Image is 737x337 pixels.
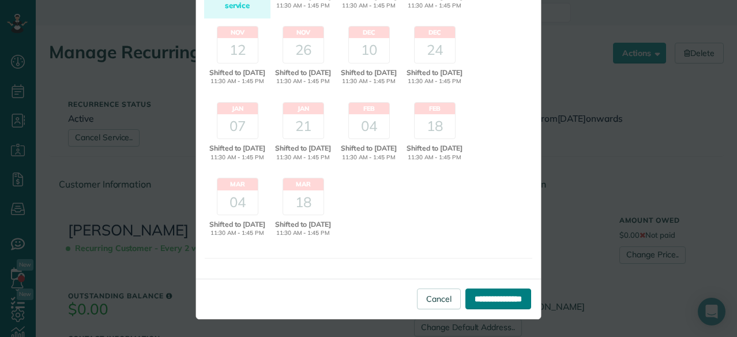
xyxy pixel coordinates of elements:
[415,38,455,62] div: 24
[272,68,334,78] span: Shifted to [DATE]
[337,77,400,86] span: 11:30 AM - 1:45 PM
[217,38,258,62] div: 12
[206,229,269,238] span: 11:30 AM - 1:45 PM
[403,77,466,86] span: 11:30 AM - 1:45 PM
[403,2,466,10] span: 11:30 AM - 1:45 PM
[283,178,324,190] header: Mar
[217,103,258,114] header: Jan
[283,103,324,114] header: Jan
[272,229,334,238] span: 11:30 AM - 1:45 PM
[337,68,400,78] span: Shifted to [DATE]
[349,27,389,38] header: Dec
[283,27,324,38] header: Nov
[337,2,400,10] span: 11:30 AM - 1:45 PM
[217,178,258,190] header: Mar
[349,103,389,114] header: Feb
[403,153,466,162] span: 11:30 AM - 1:45 PM
[403,68,466,78] span: Shifted to [DATE]
[272,2,334,10] span: 11:30 AM - 1:45 PM
[217,27,258,38] header: Nov
[206,153,269,162] span: 11:30 AM - 1:45 PM
[337,143,400,153] span: Shifted to [DATE]
[283,190,324,215] div: 18
[349,38,389,62] div: 10
[272,77,334,86] span: 11:30 AM - 1:45 PM
[206,219,269,230] span: Shifted to [DATE]
[283,114,324,138] div: 21
[403,143,466,153] span: Shifted to [DATE]
[206,68,269,78] span: Shifted to [DATE]
[417,289,461,309] a: Cancel
[272,143,334,153] span: Shifted to [DATE]
[415,103,455,114] header: Feb
[206,143,269,153] span: Shifted to [DATE]
[283,38,324,62] div: 26
[217,190,258,215] div: 04
[272,219,334,230] span: Shifted to [DATE]
[206,77,269,86] span: 11:30 AM - 1:45 PM
[415,27,455,38] header: Dec
[415,114,455,138] div: 18
[217,114,258,138] div: 07
[272,153,334,162] span: 11:30 AM - 1:45 PM
[337,153,400,162] span: 11:30 AM - 1:45 PM
[349,114,389,138] div: 04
